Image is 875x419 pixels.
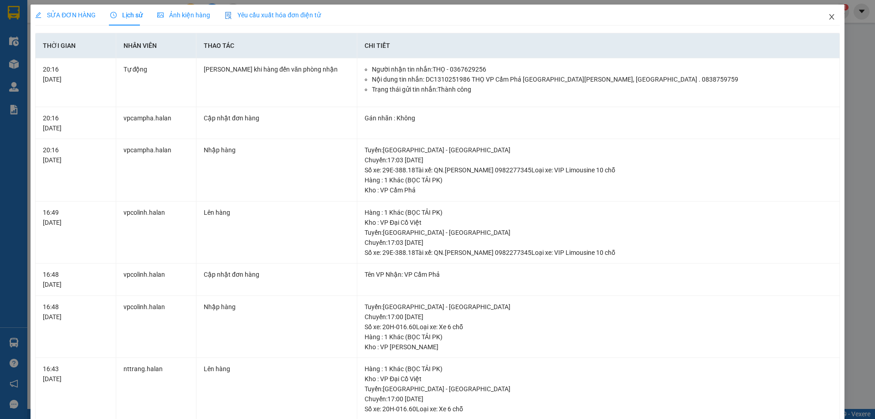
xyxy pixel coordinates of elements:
th: Thao tác [196,33,357,58]
div: Cập nhật đơn hàng [204,113,350,123]
div: 20:16 [DATE] [43,145,108,165]
td: vpcampha.halan [116,107,196,140]
div: Lên hàng [204,207,350,217]
div: Kho : VP Đại Cồ Việt [365,374,832,384]
td: Tự động [116,58,196,107]
button: Close [819,5,844,30]
span: Lịch sử [110,11,143,19]
div: 20:16 [DATE] [43,113,108,133]
div: [PERSON_NAME] khi hàng đến văn phòng nhận [204,64,350,74]
div: Lên hàng [204,364,350,374]
div: Tuyến : [GEOGRAPHIC_DATA] - [GEOGRAPHIC_DATA] Chuyến: 17:03 [DATE] Số xe: 29E-388.18 Tài xế: QN.[... [365,228,832,258]
div: Tên VP Nhận: VP Cẩm Phả [365,269,832,279]
span: edit [35,12,41,18]
div: Gán nhãn : Không [365,113,832,123]
div: Kho : VP [PERSON_NAME] [365,342,832,352]
th: Chi tiết [357,33,840,58]
div: Tuyến : [GEOGRAPHIC_DATA] - [GEOGRAPHIC_DATA] Chuyến: 17:00 [DATE] Số xe: 20H-016.60 Loại xe: Xe ... [365,384,832,414]
span: Ảnh kiện hàng [157,11,210,19]
li: Người nhận tin nhắn: THỌ - 0367629256 [372,64,832,74]
th: Thời gian [36,33,116,58]
span: picture [157,12,164,18]
div: Hàng : 1 Khác (BỌC TẢI PK) [365,207,832,217]
span: SỬA ĐƠN HÀNG [35,11,96,19]
td: vpcampha.halan [116,139,196,202]
span: Yêu cầu xuất hóa đơn điện tử [225,11,321,19]
td: vpcolinh.halan [116,202,196,264]
div: Nhập hàng [204,145,350,155]
th: Nhân viên [116,33,196,58]
div: Tuyến : [GEOGRAPHIC_DATA] - [GEOGRAPHIC_DATA] Chuyến: 17:00 [DATE] Số xe: 20H-016.60 Loại xe: Xe ... [365,302,832,332]
div: Kho : VP Đại Cồ Việt [365,217,832,228]
div: Tuyến : [GEOGRAPHIC_DATA] - [GEOGRAPHIC_DATA] Chuyến: 17:03 [DATE] Số xe: 29E-388.18 Tài xế: QN.[... [365,145,832,175]
span: close [828,13,835,21]
li: Nội dung tin nhắn: DC1310251986 THỌ VP Cẩm Phả [GEOGRAPHIC_DATA][PERSON_NAME], [GEOGRAPHIC_DATA] ... [372,74,832,84]
div: 16:43 [DATE] [43,364,108,384]
div: 16:49 [DATE] [43,207,108,228]
span: clock-circle [110,12,117,18]
div: Kho : VP Cẩm Phả [365,185,832,195]
div: Hàng : 1 Khác (BỌC TẢI PK) [365,364,832,374]
li: Trạng thái gửi tin nhắn: Thành công [372,84,832,94]
div: Nhập hàng [204,302,350,312]
div: 16:48 [DATE] [43,269,108,290]
div: 20:16 [DATE] [43,64,108,84]
div: 16:48 [DATE] [43,302,108,322]
div: Hàng : 1 Khác (BỌC TẢI PK) [365,175,832,185]
div: Hàng : 1 Khác (BỌC TẢI PK) [365,332,832,342]
td: vpcolinh.halan [116,264,196,296]
div: Cập nhật đơn hàng [204,269,350,279]
img: icon [225,12,232,19]
td: vpcolinh.halan [116,296,196,358]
